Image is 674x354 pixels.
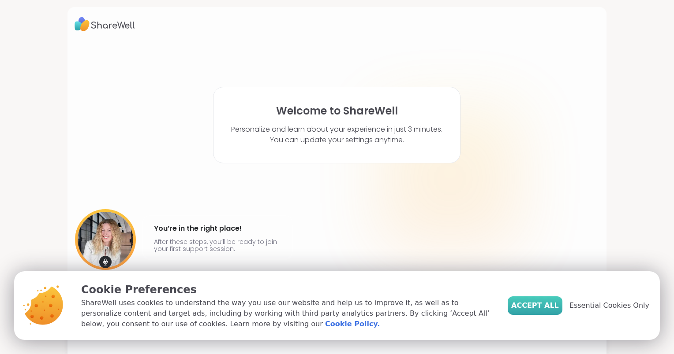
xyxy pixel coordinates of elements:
[511,300,559,311] span: Accept All
[325,319,380,329] a: Cookie Policy.
[99,256,112,268] img: mic icon
[276,105,398,117] h1: Welcome to ShareWell
[81,282,494,298] p: Cookie Preferences
[75,14,135,34] img: ShareWell Logo
[154,221,281,236] h4: You’re in the right place!
[81,298,494,329] p: ShareWell uses cookies to understand the way you use our website and help us to improve it, as we...
[154,238,281,252] p: After these steps, you’ll be ready to join your first support session.
[231,124,442,145] p: Personalize and learn about your experience in just 3 minutes. You can update your settings anytime.
[508,296,562,315] button: Accept All
[569,300,649,311] span: Essential Cookies Only
[75,209,136,270] img: User image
